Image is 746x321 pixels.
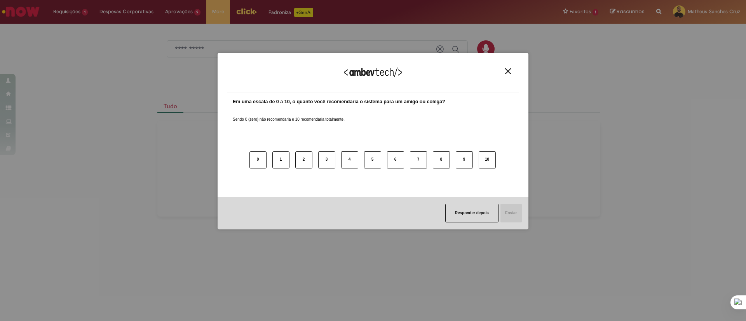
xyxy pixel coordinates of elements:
button: 2 [295,151,312,168]
button: 1 [272,151,289,168]
button: 4 [341,151,358,168]
button: 10 [479,151,496,168]
img: Close [505,68,511,74]
label: Em uma escala de 0 a 10, o quanto você recomendaria o sistema para um amigo ou colega? [233,98,445,106]
button: Close [503,68,513,75]
img: Logo Ambevtech [344,68,402,77]
label: Sendo 0 (zero) não recomendaria e 10 recomendaria totalmente. [233,108,345,122]
button: 9 [456,151,473,168]
button: 8 [433,151,450,168]
button: 6 [387,151,404,168]
button: 3 [318,151,335,168]
button: 5 [364,151,381,168]
button: 7 [410,151,427,168]
button: 0 [249,151,267,168]
button: Responder depois [445,204,498,222]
